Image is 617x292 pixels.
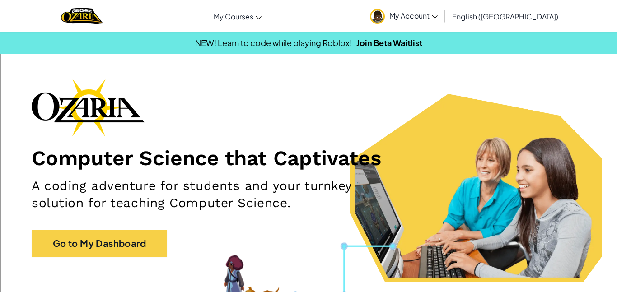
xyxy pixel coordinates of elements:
h2: A coding adventure for students and your turnkey solution for teaching Computer Science. [32,177,402,212]
span: English ([GEOGRAPHIC_DATA]) [452,12,558,21]
h1: Computer Science that Captivates [32,145,585,171]
span: My Courses [214,12,253,21]
a: Ozaria by CodeCombat logo [61,7,103,25]
img: Home [61,7,103,25]
a: My Account [365,2,442,30]
a: Join Beta Waitlist [356,37,422,48]
a: English ([GEOGRAPHIC_DATA]) [448,4,563,28]
a: My Courses [209,4,266,28]
span: My Account [389,11,438,20]
img: avatar [370,9,385,24]
img: Ozaria branding logo [32,79,145,136]
a: Go to My Dashboard [32,230,167,257]
span: NEW! Learn to code while playing Roblox! [195,37,352,48]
